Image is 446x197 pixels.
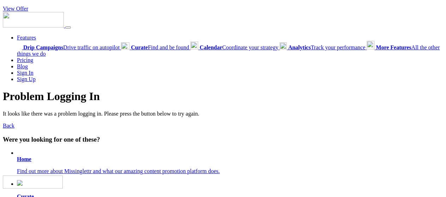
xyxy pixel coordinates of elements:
a: Drip CampaignsDrive traffic on autopilot [17,44,121,50]
b: Home [17,156,31,162]
p: It looks like there was a problem logging in. Please press the button below to try again. [3,111,443,117]
span: Track your performance [288,44,365,50]
a: More FeaturesAll the other things we do [17,44,440,57]
span: Find and be found [131,44,189,50]
span: Coordinate your strategy [200,44,278,50]
a: Pricing [17,57,33,63]
a: View Offer [3,6,28,12]
b: Curate [131,44,148,50]
div: Features [17,41,443,57]
img: Missinglettr - Social Media Marketing for content focused teams | Product Hunt [3,176,63,189]
a: Blog [17,63,28,69]
p: Find out more about Missinglettr and what our amazing content promotion platform does. [17,168,443,174]
a: AnalyticsTrack your performance [280,44,367,50]
a: Sign Up [17,76,36,82]
a: Sign In [17,70,33,76]
a: Back [3,123,14,129]
b: Drip Campaigns [23,44,63,50]
b: Calendar [200,44,222,50]
span: All the other things we do [17,44,440,57]
a: Home Find out more about Missinglettr and what our amazing content promotion platform does. [17,156,443,174]
b: Analytics [288,44,311,50]
a: CalendarCoordinate your strategy [190,44,280,50]
button: Menu [65,26,71,29]
span: Drive traffic on autopilot [23,44,120,50]
b: More Features [376,44,411,50]
a: CurateFind and be found [121,44,190,50]
a: Features [17,35,36,41]
h3: Were you looking for one of these? [3,136,443,143]
h1: Problem Logging In [3,90,443,103]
